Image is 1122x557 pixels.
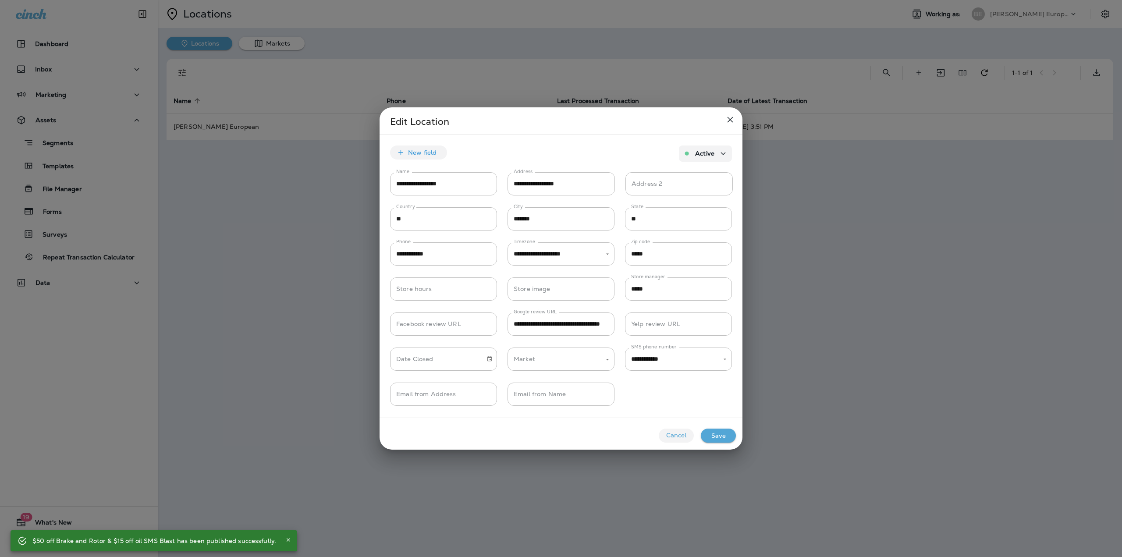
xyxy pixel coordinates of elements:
[721,355,729,363] button: Open
[514,203,523,210] label: City
[396,238,411,245] label: Phone
[721,111,739,128] button: close
[483,352,496,365] button: Choose date
[659,429,694,443] button: Cancel
[679,145,732,162] button: Active
[380,107,742,135] h2: Edit Location
[408,149,437,156] p: New field
[32,533,276,549] div: $50 off Brake and Rotor & $15 off oil SMS Blast has been published successfully.
[631,238,650,245] label: Zip code
[631,273,665,280] label: Store manager
[514,309,557,315] label: Google review URL
[631,203,643,210] label: State
[604,356,611,364] button: Open
[390,145,447,160] button: New field
[701,429,736,443] button: Save
[604,250,611,258] button: Open
[631,344,677,350] label: SMS phone number
[695,150,714,157] p: Active
[514,168,533,175] label: Address
[514,238,535,245] label: Timezone
[396,203,415,210] label: Country
[396,168,409,175] label: Name
[283,535,294,545] button: Close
